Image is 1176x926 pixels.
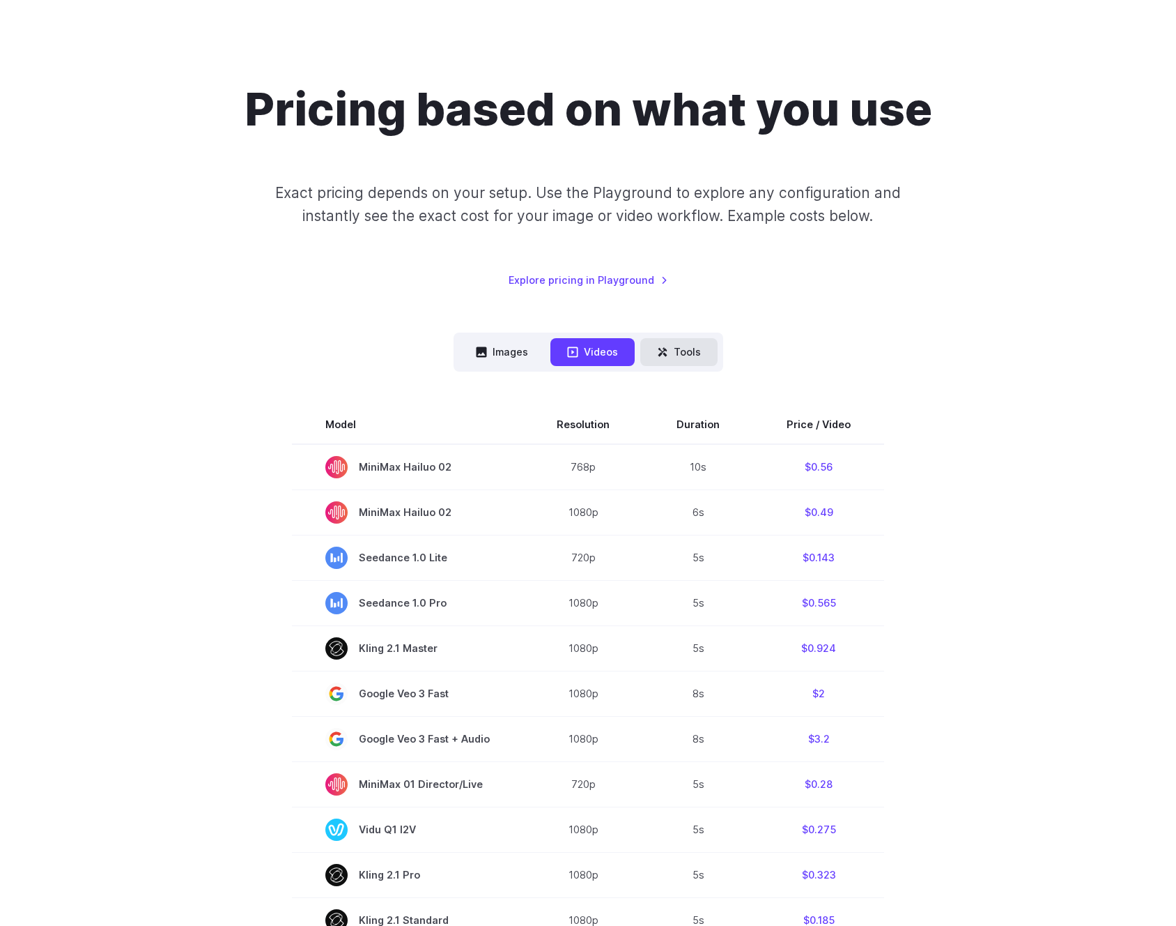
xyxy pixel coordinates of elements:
td: 1080p [523,716,643,761]
th: Model [292,405,523,444]
td: 5s [643,535,753,580]
td: 1080p [523,489,643,535]
td: 5s [643,807,753,852]
td: 720p [523,761,643,807]
p: Exact pricing depends on your setup. Use the Playground to explore any configuration and instantl... [249,181,927,228]
td: 1080p [523,671,643,716]
td: $0.565 [753,580,884,625]
span: Seedance 1.0 Lite [325,547,490,569]
h1: Pricing based on what you use [245,82,932,137]
span: Vidu Q1 I2V [325,819,490,841]
td: 720p [523,535,643,580]
span: MiniMax 01 Director/Live [325,773,490,796]
td: $0.924 [753,625,884,671]
td: $3.2 [753,716,884,761]
span: MiniMax Hailuo 02 [325,456,490,478]
span: Seedance 1.0 Pro [325,592,490,614]
td: 768p [523,444,643,490]
td: 1080p [523,852,643,897]
th: Duration [643,405,753,444]
td: $2 [753,671,884,716]
span: Kling 2.1 Master [325,637,490,660]
button: Images [459,338,545,365]
td: 6s [643,489,753,535]
button: Videos [550,338,635,365]
td: 5s [643,625,753,671]
td: 5s [643,852,753,897]
td: $0.49 [753,489,884,535]
button: Tools [640,338,718,365]
span: MiniMax Hailuo 02 [325,501,490,524]
td: $0.275 [753,807,884,852]
td: $0.143 [753,535,884,580]
td: 8s [643,671,753,716]
td: 1080p [523,807,643,852]
td: 5s [643,761,753,807]
span: Kling 2.1 Pro [325,864,490,886]
th: Resolution [523,405,643,444]
td: 10s [643,444,753,490]
span: Google Veo 3 Fast + Audio [325,728,490,750]
td: 8s [643,716,753,761]
td: $0.323 [753,852,884,897]
td: $0.56 [753,444,884,490]
td: $0.28 [753,761,884,807]
a: Explore pricing in Playground [509,272,668,288]
td: 1080p [523,625,643,671]
td: 5s [643,580,753,625]
td: 1080p [523,580,643,625]
th: Price / Video [753,405,884,444]
span: Google Veo 3 Fast [325,683,490,705]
